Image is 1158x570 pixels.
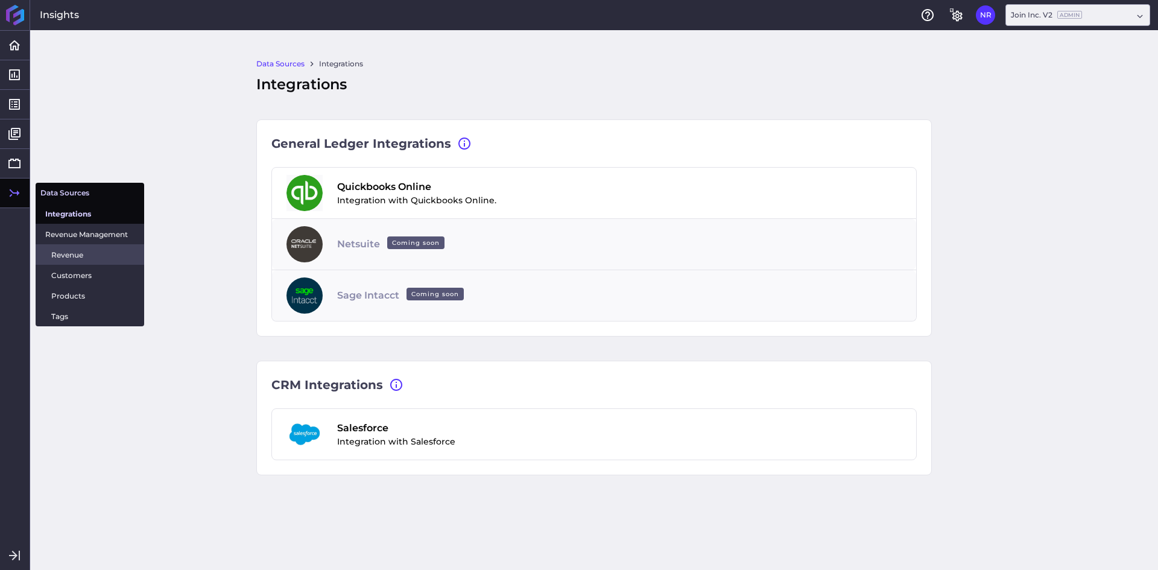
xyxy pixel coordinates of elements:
[337,180,496,207] div: Integration with Quickbooks Online.
[271,376,917,394] div: CRM Integrations
[271,135,917,153] div: General Ledger Integrations
[256,59,305,69] a: Data Sources
[1005,4,1150,26] div: Dropdown select
[1057,11,1082,19] ins: Admin
[337,237,449,252] span: Netsuite
[337,421,455,448] div: Integration with Salesforce
[976,5,995,25] button: User Menu
[387,236,445,249] ins: Coming soon
[256,74,932,95] div: Integrations
[319,59,363,69] a: Integrations
[337,421,455,435] span: Salesforce
[337,180,496,194] span: Quickbooks Online
[918,5,937,25] button: Help
[947,5,966,25] button: General Settings
[337,288,469,303] span: Sage Intacct
[407,288,464,300] ins: Coming soon
[1011,10,1082,21] div: Join Inc. V2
